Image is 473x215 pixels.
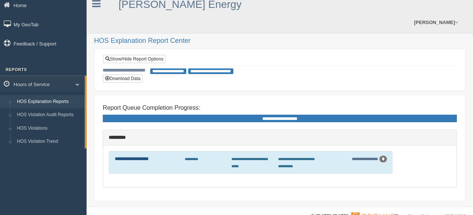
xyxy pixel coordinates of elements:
h4: Report Queue Completion Progress: [103,104,457,111]
a: HOS Explanation Reports [14,95,85,109]
a: [PERSON_NAME] [410,12,462,33]
a: HOS Violation Trend [14,135,85,148]
a: HOS Violation Audit Reports [14,108,85,122]
a: Show/Hide Report Options [103,55,166,63]
a: HOS Violations [14,122,85,135]
button: Download Data [103,74,143,83]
